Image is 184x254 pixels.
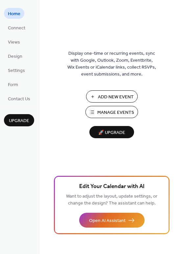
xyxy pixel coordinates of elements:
[4,93,34,104] a: Contact Us
[8,39,20,46] span: Views
[9,117,29,124] span: Upgrade
[4,114,34,126] button: Upgrade
[79,213,145,228] button: Open AI Assistant
[8,11,20,17] span: Home
[97,109,134,116] span: Manage Events
[89,217,126,224] span: Open AI Assistant
[4,22,29,33] a: Connect
[98,94,134,101] span: Add New Event
[4,8,24,19] a: Home
[4,36,24,47] a: Views
[8,67,25,74] span: Settings
[4,65,29,76] a: Settings
[67,50,156,78] span: Display one-time or recurring events, sync with Google, Outlook, Zoom, Eventbrite, Wix Events or ...
[85,106,138,118] button: Manage Events
[8,53,22,60] span: Design
[4,79,22,90] a: Form
[86,90,138,103] button: Add New Event
[8,81,18,88] span: Form
[8,25,25,32] span: Connect
[4,50,26,61] a: Design
[89,126,134,138] button: 🚀 Upgrade
[79,182,145,191] span: Edit Your Calendar with AI
[8,96,30,103] span: Contact Us
[66,192,157,208] span: Want to adjust the layout, update settings, or change the design? The assistant can help.
[93,128,130,137] span: 🚀 Upgrade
